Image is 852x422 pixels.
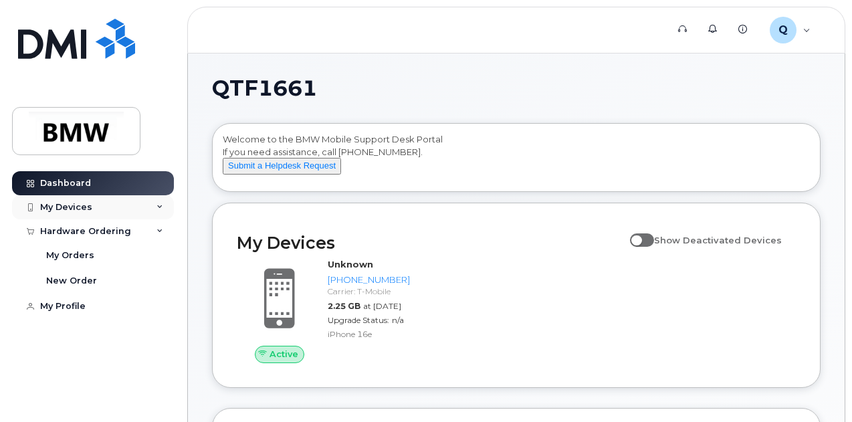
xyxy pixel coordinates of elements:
[223,160,341,171] a: Submit a Helpdesk Request
[223,133,810,187] div: Welcome to the BMW Mobile Support Desk Portal If you need assistance, call [PHONE_NUMBER].
[328,274,410,286] div: [PHONE_NUMBER]
[392,315,404,325] span: n/a
[794,364,842,412] iframe: Messenger Launcher
[328,301,360,311] span: 2.25 GB
[237,258,413,362] a: ActiveUnknown[PHONE_NUMBER]Carrier: T-Mobile2.25 GBat [DATE]Upgrade Status:n/aiPhone 16e
[654,235,782,245] span: Show Deactivated Devices
[328,328,410,340] div: iPhone 16e
[212,78,317,98] span: QTF1661
[630,227,641,238] input: Show Deactivated Devices
[223,158,341,175] button: Submit a Helpdesk Request
[363,301,401,311] span: at [DATE]
[328,286,410,297] div: Carrier: T-Mobile
[237,233,623,253] h2: My Devices
[328,259,373,270] strong: Unknown
[270,348,298,360] span: Active
[328,315,389,325] span: Upgrade Status:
